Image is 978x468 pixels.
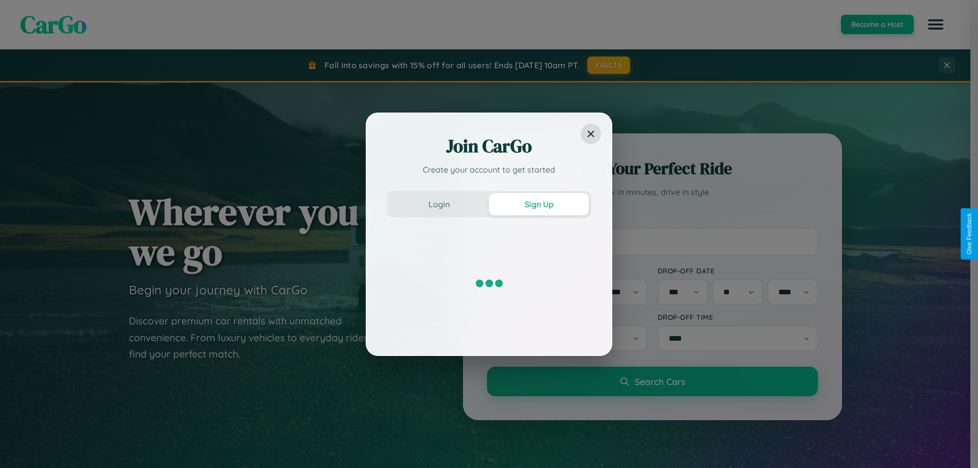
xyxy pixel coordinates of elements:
button: Sign Up [489,193,589,215]
div: Give Feedback [966,213,973,255]
p: Create your account to get started [387,163,591,176]
button: Login [389,193,489,215]
h2: Join CarGo [387,134,591,158]
iframe: Intercom live chat [10,433,35,458]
